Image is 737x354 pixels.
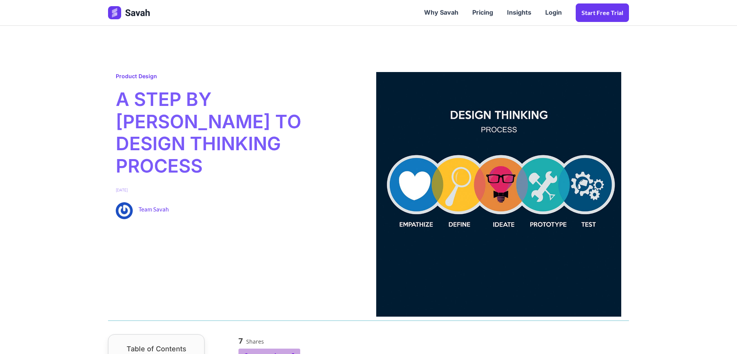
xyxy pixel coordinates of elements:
[139,202,169,214] span: Team Savah
[116,88,361,177] span: A STEP BY [PERSON_NAME] TO DESIGN THINKING PROCESS
[417,1,465,25] a: Why Savah
[576,3,629,22] a: Start Free trial
[118,344,195,354] div: Table of Contents
[116,187,128,193] span: [DATE]
[238,337,243,345] span: 7
[538,1,569,25] a: Login
[465,1,500,25] a: Pricing
[500,1,538,25] a: Insights
[116,73,157,79] a: Product Design
[246,339,264,344] span: Shares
